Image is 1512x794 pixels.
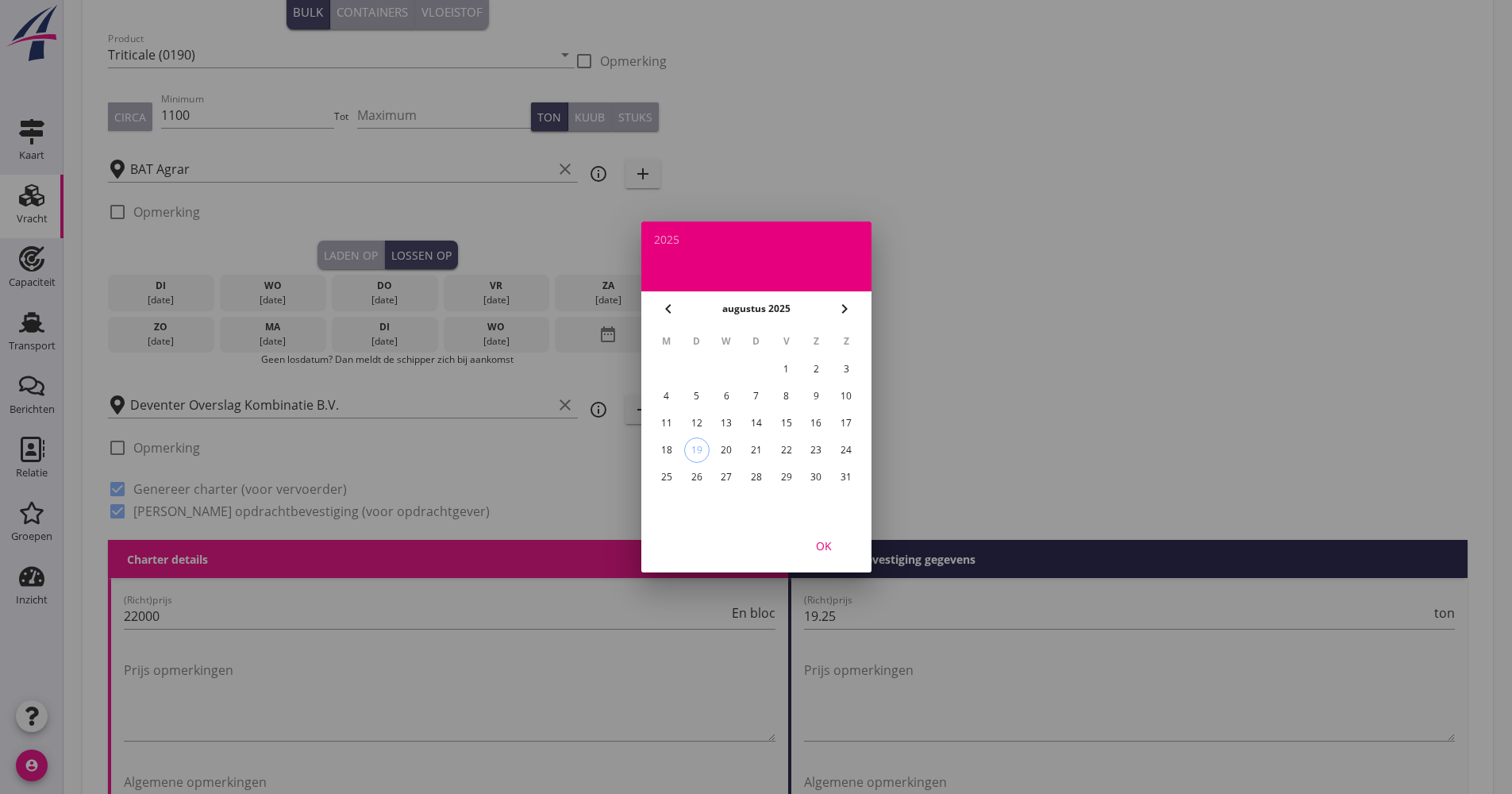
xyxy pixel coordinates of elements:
[683,384,709,409] button: 5
[743,410,768,436] button: 14
[683,437,709,463] button: 19
[773,384,798,409] button: 8
[833,437,859,463] button: 24
[683,410,709,436] button: 12
[653,464,679,490] button: 25
[803,437,829,463] button: 23
[712,328,741,355] th: W
[802,538,846,554] div: OK
[773,357,798,382] button: 1
[832,328,860,355] th: Z
[789,531,859,560] button: OK
[714,384,739,409] button: 6
[714,437,739,463] button: 20
[803,464,829,490] button: 30
[803,384,829,409] button: 9
[684,438,708,462] div: 19
[653,437,679,463] button: 18
[714,464,739,490] button: 27
[742,328,771,355] th: D
[802,328,830,355] th: Z
[773,464,798,490] button: 29
[659,299,678,318] i: chevron_left
[773,437,798,463] button: 22
[653,384,679,409] button: 4
[743,384,768,409] button: 7
[835,299,854,318] i: chevron_right
[773,410,798,436] button: 15
[833,357,859,382] button: 3
[714,410,739,436] button: 13
[718,297,795,321] button: augustus 2025
[653,410,679,436] button: 11
[683,464,709,490] button: 26
[833,384,859,409] button: 10
[743,437,768,463] button: 21
[833,410,859,436] button: 17
[803,357,829,382] button: 2
[682,328,710,355] th: D
[771,328,800,355] th: V
[833,464,859,490] button: 31
[743,464,768,490] button: 28
[803,410,829,436] button: 16
[654,234,859,245] div: 2025
[652,328,681,355] th: M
